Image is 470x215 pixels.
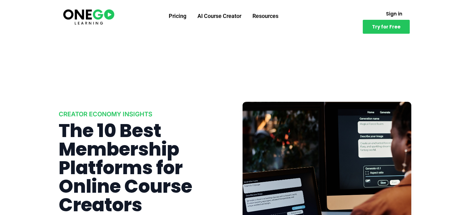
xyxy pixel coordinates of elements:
h1: The 10 Best Membership Platforms for Online Course Creators [59,121,228,214]
a: AI Course Creator [192,8,247,24]
a: Try for Free [363,20,410,34]
a: Sign in [379,8,410,20]
span: Creator Economy Insights [59,110,152,118]
span: Try for Free [372,24,400,29]
span: Sign in [386,11,402,16]
a: Pricing [163,8,192,24]
a: Resources [247,8,284,24]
